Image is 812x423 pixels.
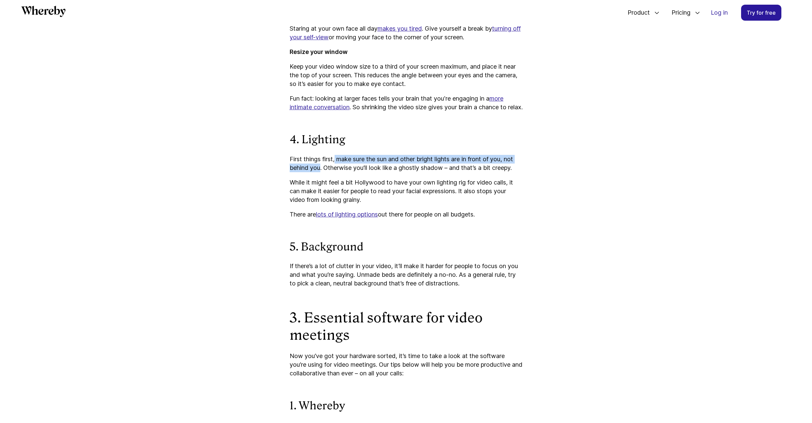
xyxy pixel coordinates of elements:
a: Try for free [741,5,781,21]
p: Fun fact: looking at larger faces tells your brain that you're engaging in a . So shrinking the v... [290,94,523,112]
h3: 1. Whereby [290,399,523,413]
h3: 4. Lighting [290,133,523,147]
h2: 3. Essential software for video meetings [290,309,523,344]
p: If there’s a lot of clutter in your video, it’ll make it harder for people to focus on you and wh... [290,262,523,288]
strong: Resize your window [290,48,348,55]
p: Now you’ve got your hardware sorted, it’s time to take a look at the software you’re using for vi... [290,352,523,378]
a: makes you tired [378,25,422,32]
p: First things first, make sure the sun and other bright lights are in front of you, not behind you... [290,155,523,172]
span: Product [621,2,652,24]
p: Keep your video window size to a third of your screen maximum, and place it near the top of your ... [290,62,523,88]
a: Whereby [21,6,66,19]
a: Log in [705,5,733,20]
a: turning off your self-view [290,25,521,41]
svg: Whereby [21,6,66,17]
p: There are out there for people on all budgets. [290,210,523,219]
p: While it might feel a bit Hollywood to have your own lighting rig for video calls, it can make it... [290,178,523,204]
h3: 5. Background [290,240,523,254]
a: lots of lighting options [316,211,378,218]
p: Staring at your own face all day . Give yourself a break by or moving your face to the corner of ... [290,24,523,42]
span: Pricing [665,2,692,24]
